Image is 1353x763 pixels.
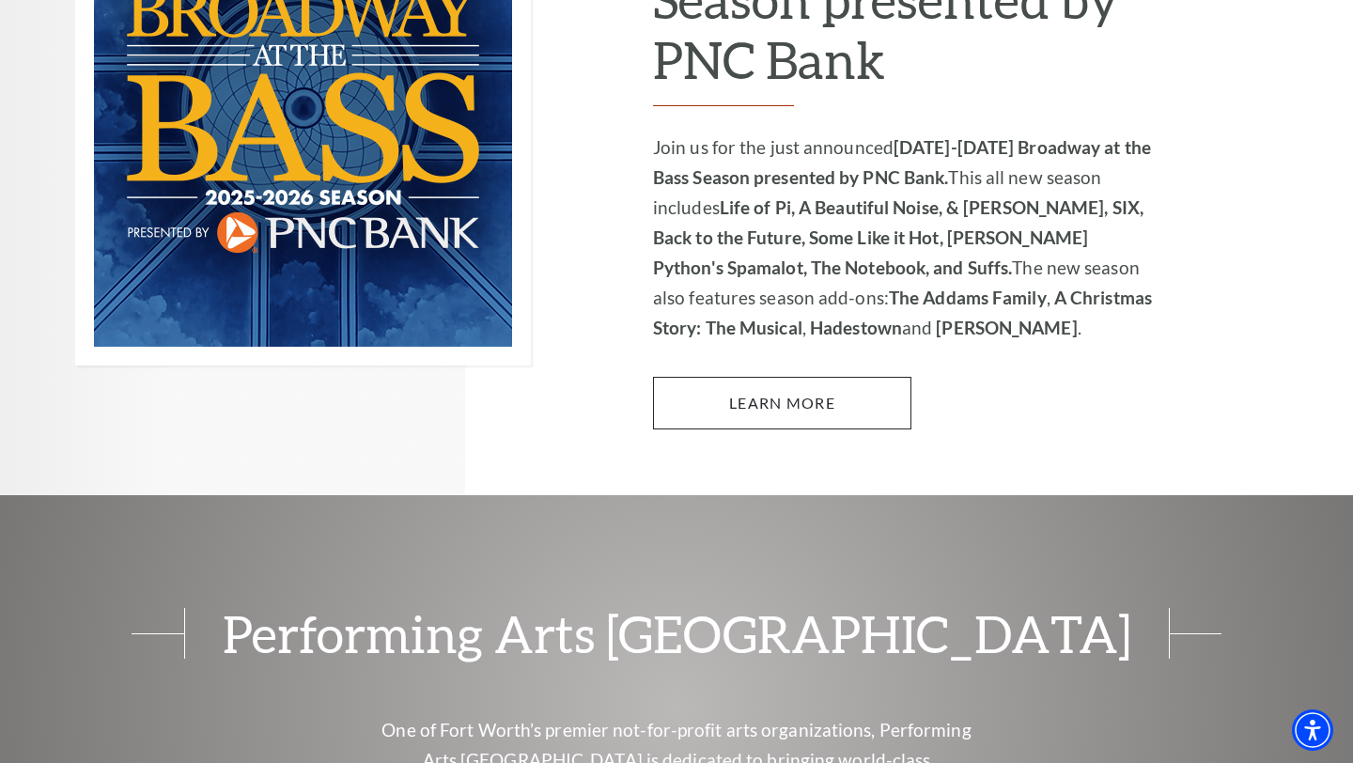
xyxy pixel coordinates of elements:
p: Join us for the just announced This all new season includes The new season also features season a... [653,132,1156,343]
div: Accessibility Menu [1292,709,1333,751]
strong: [DATE]-[DATE] Broadway at the Bass Season presented by PNC Bank. [653,136,1151,188]
strong: A Christmas Story: The Musical [653,287,1152,338]
strong: The Addams Family [889,287,1047,308]
strong: Hadestown [810,317,902,338]
strong: Life of Pi, A Beautiful Noise, & [PERSON_NAME], SIX, Back to the Future, Some Like it Hot, [PERSO... [653,196,1143,278]
strong: [PERSON_NAME] [936,317,1077,338]
span: Performing Arts [GEOGRAPHIC_DATA] [184,608,1170,659]
a: Learn More 2025-2026 Broadway at the Bass Season presented by PNC Bank [653,377,911,429]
